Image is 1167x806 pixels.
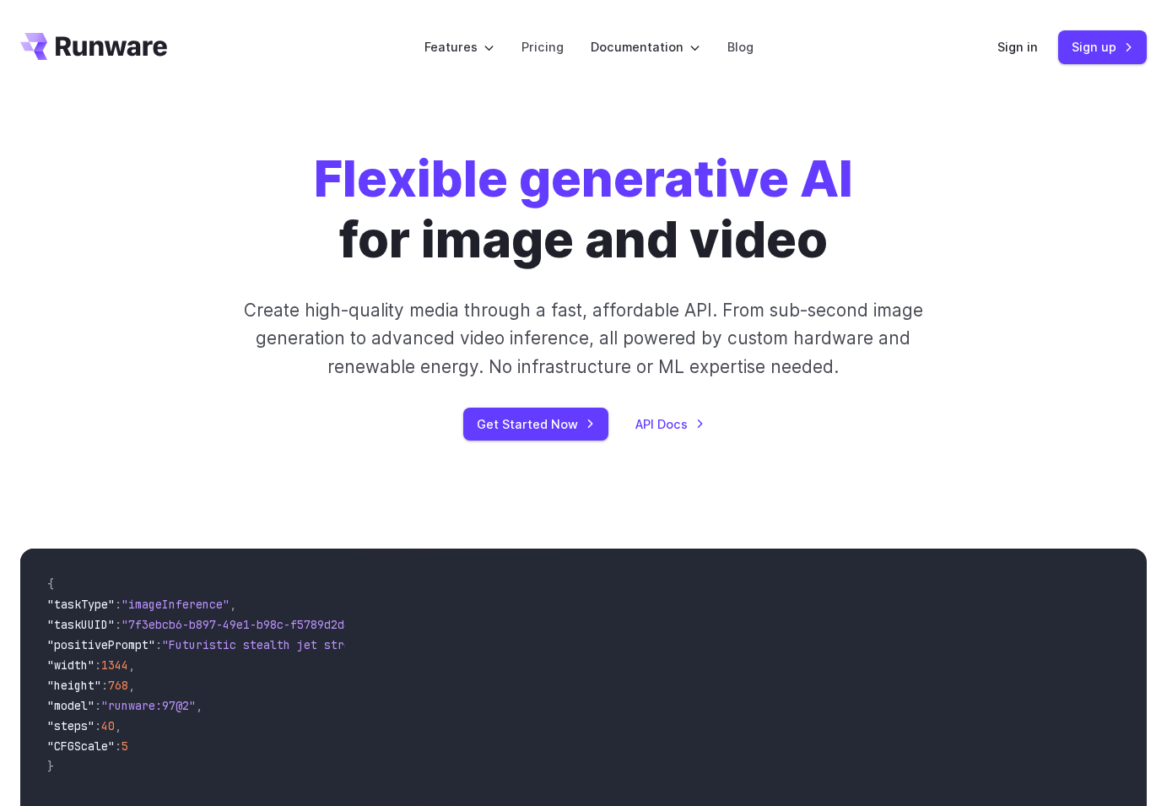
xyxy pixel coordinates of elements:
[115,718,122,733] span: ,
[230,597,236,612] span: ,
[122,738,128,754] span: 5
[115,738,122,754] span: :
[115,617,122,632] span: :
[47,657,95,673] span: "width"
[47,738,115,754] span: "CFGScale"
[47,698,95,713] span: "model"
[162,637,776,652] span: "Futuristic stealth jet streaking through a neon-lit cityscape with glowing purple exhaust"
[463,408,608,441] a: Get Started Now
[155,637,162,652] span: :
[635,414,705,434] a: API Docs
[1058,30,1147,63] a: Sign up
[128,657,135,673] span: ,
[95,718,101,733] span: :
[47,678,101,693] span: "height"
[115,597,122,612] span: :
[424,37,494,57] label: Features
[727,37,754,57] a: Blog
[122,617,378,632] span: "7f3ebcb6-b897-49e1-b98c-f5789d2d40d7"
[101,678,108,693] span: :
[108,678,128,693] span: 768
[101,657,128,673] span: 1344
[47,617,115,632] span: "taskUUID"
[314,149,853,269] h1: for image and video
[101,718,115,733] span: 40
[591,37,700,57] label: Documentation
[95,657,101,673] span: :
[47,637,155,652] span: "positivePrompt"
[20,33,167,60] a: Go to /
[128,678,135,693] span: ,
[997,37,1038,57] a: Sign in
[47,759,54,774] span: }
[47,718,95,733] span: "steps"
[314,148,853,208] strong: Flexible generative AI
[223,296,943,381] p: Create high-quality media through a fast, affordable API. From sub-second image generation to adv...
[521,37,564,57] a: Pricing
[101,698,196,713] span: "runware:97@2"
[47,576,54,592] span: {
[122,597,230,612] span: "imageInference"
[95,698,101,713] span: :
[47,597,115,612] span: "taskType"
[196,698,203,713] span: ,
